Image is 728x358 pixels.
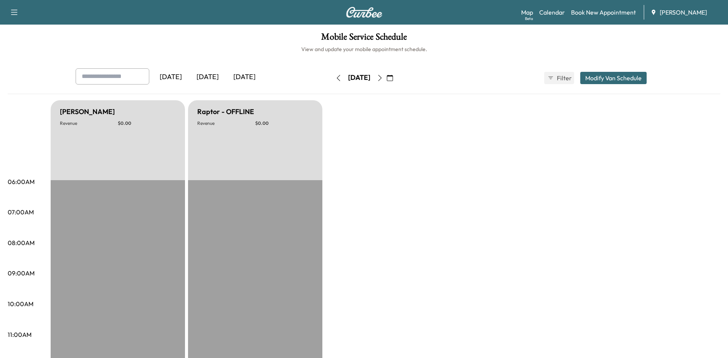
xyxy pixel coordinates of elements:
button: Modify Van Schedule [580,72,647,84]
h6: View and update your mobile appointment schedule. [8,45,720,53]
h5: [PERSON_NAME] [60,106,115,117]
p: 06:00AM [8,177,35,186]
p: 09:00AM [8,268,35,278]
p: Revenue [60,120,118,126]
div: [DATE] [226,68,263,86]
a: Calendar [539,8,565,17]
span: [PERSON_NAME] [660,8,707,17]
p: 08:00AM [8,238,35,247]
a: Book New Appointment [571,8,636,17]
img: Curbee Logo [346,7,383,18]
p: $ 0.00 [118,120,176,126]
h1: Mobile Service Schedule [8,32,720,45]
span: Filter [557,73,571,83]
h5: Raptor - OFFLINE [197,106,254,117]
div: Beta [525,16,533,22]
a: MapBeta [521,8,533,17]
p: Revenue [197,120,255,126]
div: [DATE] [348,73,370,83]
p: 07:00AM [8,207,34,217]
p: $ 0.00 [255,120,313,126]
p: 11:00AM [8,330,31,339]
div: [DATE] [189,68,226,86]
div: [DATE] [152,68,189,86]
button: Filter [544,72,574,84]
p: 10:00AM [8,299,33,308]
